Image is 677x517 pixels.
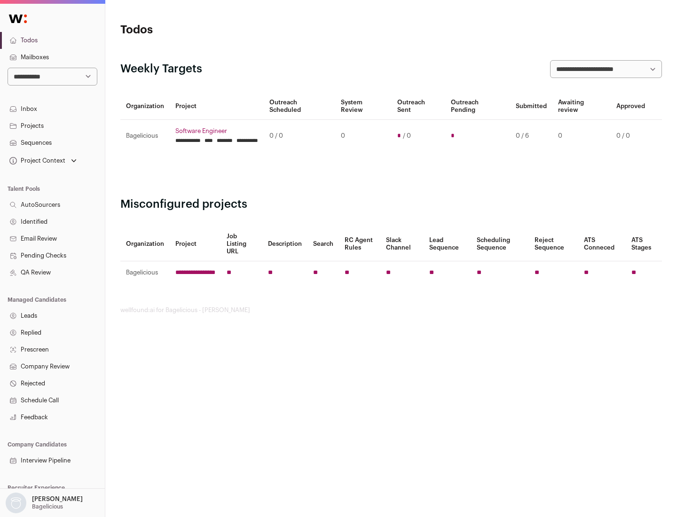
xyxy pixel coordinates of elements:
[392,93,446,120] th: Outreach Sent
[120,62,202,77] h2: Weekly Targets
[510,120,552,152] td: 0 / 6
[611,93,651,120] th: Approved
[578,227,625,261] th: ATS Conneced
[32,503,63,510] p: Bagelicious
[264,120,335,152] td: 0 / 0
[120,93,170,120] th: Organization
[510,93,552,120] th: Submitted
[175,127,258,135] a: Software Engineer
[552,93,611,120] th: Awaiting review
[120,120,170,152] td: Bagelicious
[626,227,662,261] th: ATS Stages
[264,93,335,120] th: Outreach Scheduled
[380,227,424,261] th: Slack Channel
[307,227,339,261] th: Search
[6,493,26,513] img: nopic.png
[4,493,85,513] button: Open dropdown
[445,93,510,120] th: Outreach Pending
[335,93,391,120] th: System Review
[120,261,170,284] td: Bagelicious
[120,227,170,261] th: Organization
[4,9,32,28] img: Wellfound
[170,93,264,120] th: Project
[262,227,307,261] th: Description
[120,306,662,314] footer: wellfound:ai for Bagelicious - [PERSON_NAME]
[8,157,65,164] div: Project Context
[403,132,411,140] span: / 0
[339,227,380,261] th: RC Agent Rules
[529,227,579,261] th: Reject Sequence
[335,120,391,152] td: 0
[170,227,221,261] th: Project
[471,227,529,261] th: Scheduling Sequence
[120,197,662,212] h2: Misconfigured projects
[611,120,651,152] td: 0 / 0
[120,23,301,38] h1: Todos
[32,495,83,503] p: [PERSON_NAME]
[221,227,262,261] th: Job Listing URL
[552,120,611,152] td: 0
[8,154,79,167] button: Open dropdown
[424,227,471,261] th: Lead Sequence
